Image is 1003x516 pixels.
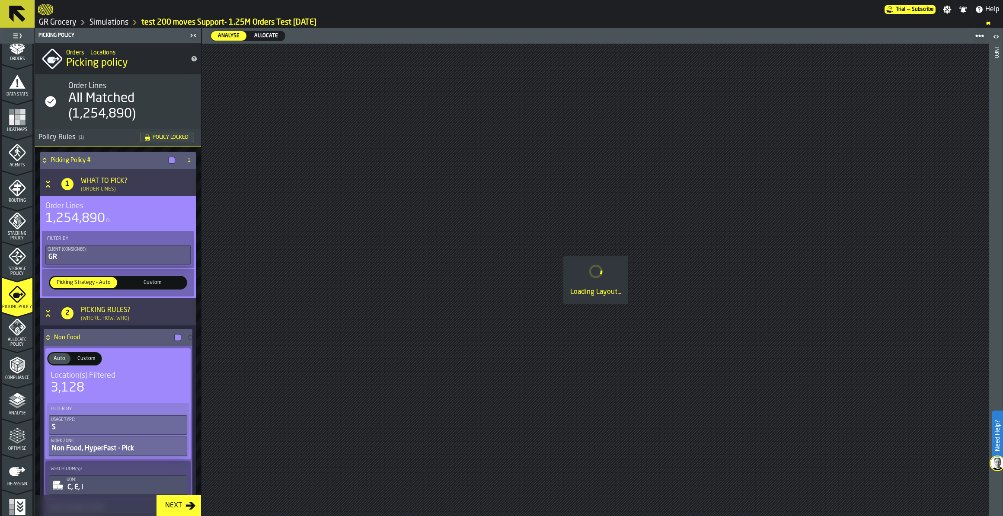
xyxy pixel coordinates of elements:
h3: title-section-[object Object] [40,169,196,196]
span: Custom [121,279,184,287]
div: GR [48,252,188,262]
header: Info [989,28,1003,516]
div: thumb [247,31,285,41]
div: Title [51,371,185,380]
div: 1,254,890 [45,211,105,226]
li: menu Routing [2,171,32,206]
li: menu Agents [2,136,32,170]
div: Policy Rules [38,132,140,143]
div: thumb [72,353,101,364]
span: Trial [896,6,905,13]
label: button-switch-multi-Custom [71,352,102,365]
a: link-to-/wh/i/e451d98b-95f6-4604-91ff-c80219f9c36d/simulations/30239d51-eca3-48df-9f24-8948953c774e [141,18,316,27]
div: Title [45,201,191,211]
span: Re-assign [2,482,32,487]
label: button-switch-multi-Custom [118,276,187,289]
button: button-Next [157,495,201,516]
div: Picking Policy # [40,152,179,169]
div: Usage Type: [51,417,185,422]
span: Heatmaps [2,127,32,132]
div: Title [68,81,194,91]
span: Order Lines [68,81,106,91]
div: C, E, I [67,482,185,493]
li: menu Compliance [2,348,32,383]
label: button-switch-multi-Allocate [247,31,285,41]
span: ( 1 ) [79,135,84,140]
label: Filter By [45,234,191,243]
label: button-toggle-Open [990,30,1002,45]
label: Filter By [49,405,187,414]
span: Auto [50,355,69,363]
button: Button-[object Object]-open [44,180,56,188]
li: menu Storage Policy [2,242,32,277]
span: 2 [62,308,73,319]
span: Analyse [214,32,243,40]
button: Button-[object Object]-open [44,309,56,318]
div: Info [993,45,999,514]
span: OL [106,218,112,224]
div: thumb [50,277,117,288]
div: thumb [119,277,186,288]
span: Allocate [251,32,281,40]
div: UOM: [67,478,185,482]
div: Client (Consignee): [48,247,188,252]
div: Loading Layout... [570,287,621,297]
label: Need Help? [993,411,1002,460]
div: All Matched (1,254,890) [68,91,194,122]
div: (Order Lines) [81,186,116,192]
div: Picking Rules? [81,305,131,315]
li: menu Picking Policy [2,277,32,312]
div: 3,128 [51,380,84,396]
nav: Breadcrumb [38,17,1000,28]
li: menu Heatmaps [2,100,32,135]
div: Picking Policy [37,32,187,38]
span: Order Lines [45,201,83,211]
div: PolicyFilterItem-Usage Type [49,415,187,435]
li: menu Analyse [2,384,32,418]
span: Agents [2,163,32,168]
label: button-switch-multi-Analyse [211,31,247,41]
button: Client (Consignee):GR [45,245,191,264]
a: link-to-/wh/i/e451d98b-95f6-4604-91ff-c80219f9c36d [39,18,77,27]
h3: title-section-[object Object] [40,298,196,325]
span: Help [985,4,1000,15]
div: Non Food, HyperFast - Pick [51,443,185,454]
a: link-to-/wh/i/e451d98b-95f6-4604-91ff-c80219f9c36d/pricing/ [885,5,936,14]
label: button-switch-multi-Auto [48,352,71,365]
div: title-Picking policy [35,43,201,74]
span: Data Stats [2,92,32,97]
li: menu Data Stats [2,65,32,99]
span: Allocate Policy [2,338,32,347]
h3: title-section-[object Object] [35,129,201,147]
span: Policy Locked [153,135,188,140]
span: Custom [74,355,99,363]
div: stat-Order Lines [35,74,201,129]
div: thumb [48,353,70,364]
span: Stacking Policy [2,231,32,241]
div: stat-Location(s) Filtered [47,369,189,398]
span: — [907,6,910,13]
h4: Non Food [54,334,171,341]
div: S [51,422,185,433]
div: What to Pick? [81,176,128,186]
label: button-switch-multi-Picking Strategy - Auto [49,276,118,289]
button: Usage Type:S [49,415,187,435]
label: button-toggle-Help [971,4,1003,15]
li: menu Allocate Policy [2,313,32,347]
li: menu Orders [2,29,32,64]
a: link-to-/wh/i/e451d98b-95f6-4604-91ff-c80219f9c36d [89,18,128,27]
h2: Sub Title [66,48,184,56]
span: Orders [2,57,32,61]
span: Picking policy [66,56,128,70]
label: button-toggle-Notifications [955,5,971,14]
label: button-toggle-Close me [187,30,199,41]
div: thumb [211,31,246,41]
div: status-Policy Locked [140,133,194,142]
li: menu Re-assign [2,455,32,489]
div: PolicyFilterItem-Work Zone [49,436,187,456]
button: UOM:C, E, I [49,475,187,495]
label: button-toggle-Toggle Full Menu [2,30,32,42]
